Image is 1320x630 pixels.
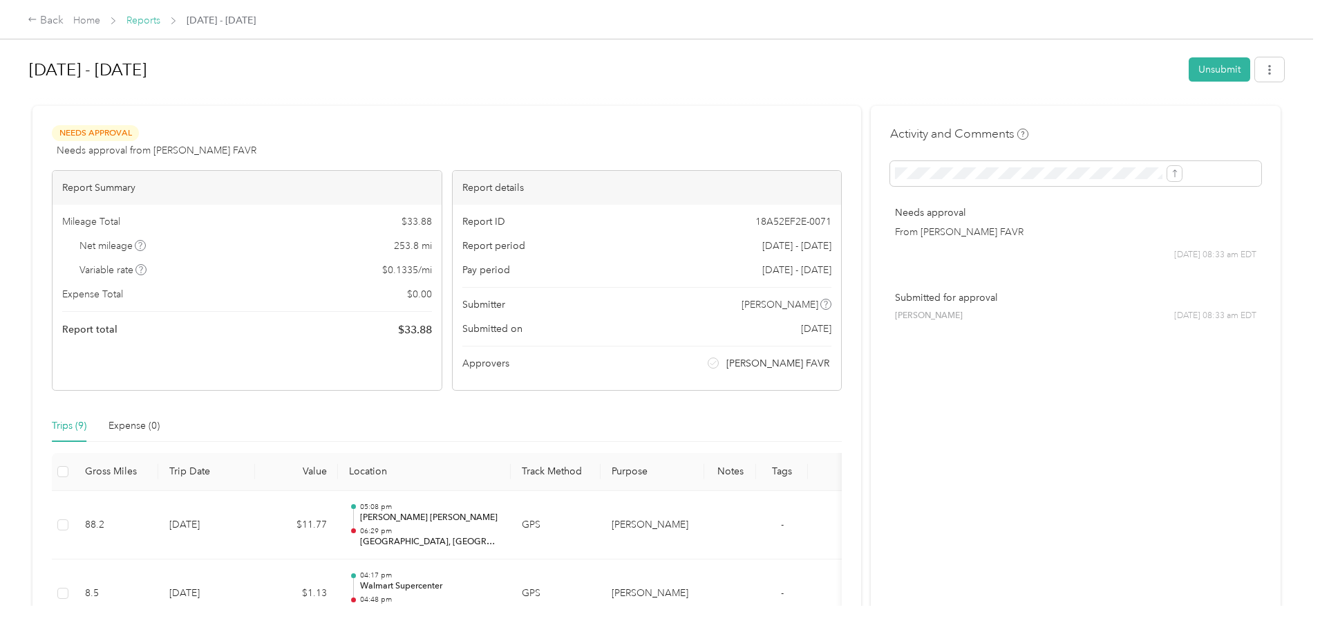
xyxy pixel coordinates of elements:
[1243,553,1320,630] iframe: Everlance-gr Chat Button Frame
[781,519,784,530] span: -
[462,322,522,336] span: Submitted on
[462,214,505,229] span: Report ID
[62,287,123,302] span: Expense Total
[895,225,1256,239] p: From [PERSON_NAME] FAVR
[255,491,338,560] td: $11.77
[890,125,1028,142] h4: Activity and Comments
[601,453,704,491] th: Purpose
[74,453,158,491] th: Gross Miles
[394,239,432,253] span: 253.8 mi
[781,587,784,599] span: -
[62,214,120,229] span: Mileage Total
[360,502,500,512] p: 05:08 pm
[462,356,509,371] span: Approvers
[360,604,500,617] p: [PERSON_NAME] [PERSON_NAME]
[52,418,86,434] div: Trips (9)
[187,13,256,28] span: [DATE] - [DATE]
[601,491,704,560] td: Acosta
[601,559,704,629] td: Acosta
[511,453,601,491] th: Track Method
[57,143,256,158] span: Needs approval from [PERSON_NAME] FAVR
[895,310,963,322] span: [PERSON_NAME]
[29,53,1179,86] h1: Aug 16 - 31, 2025
[726,356,829,371] span: [PERSON_NAME] FAVR
[79,263,147,277] span: Variable rate
[73,15,100,26] a: Home
[360,580,500,593] p: Walmart Supercenter
[704,453,756,491] th: Notes
[756,453,808,491] th: Tags
[801,322,831,336] span: [DATE]
[762,239,831,253] span: [DATE] - [DATE]
[462,263,510,277] span: Pay period
[62,322,117,337] span: Report total
[28,12,64,29] div: Back
[255,453,338,491] th: Value
[511,491,601,560] td: GPS
[360,512,500,524] p: [PERSON_NAME] [PERSON_NAME]
[895,205,1256,220] p: Needs approval
[511,559,601,629] td: GPS
[360,571,500,580] p: 04:17 pm
[462,297,505,312] span: Submitter
[74,559,158,629] td: 8.5
[762,263,831,277] span: [DATE] - [DATE]
[382,263,432,277] span: $ 0.1335 / mi
[74,491,158,560] td: 88.2
[360,595,500,604] p: 04:48 pm
[755,214,831,229] span: 18A52EF2E-0071
[360,526,500,536] p: 06:29 pm
[1189,57,1250,82] button: Unsubmit
[255,559,338,629] td: $1.13
[126,15,160,26] a: Reports
[453,171,842,205] div: Report details
[158,559,255,629] td: [DATE]
[895,290,1256,305] p: Submitted for approval
[407,287,432,302] span: $ 0.00
[52,125,139,141] span: Needs Approval
[462,239,525,253] span: Report period
[53,171,442,205] div: Report Summary
[158,491,255,560] td: [DATE]
[1174,249,1256,261] span: [DATE] 08:33 am EDT
[109,418,160,434] div: Expense (0)
[338,453,511,491] th: Location
[742,297,818,312] span: [PERSON_NAME]
[398,322,432,338] span: $ 33.88
[158,453,255,491] th: Trip Date
[360,536,500,548] p: [GEOGRAPHIC_DATA], [GEOGRAPHIC_DATA], [US_STATE], 29072, [GEOGRAPHIC_DATA]
[79,239,147,253] span: Net mileage
[402,214,432,229] span: $ 33.88
[1174,310,1256,322] span: [DATE] 08:33 am EDT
